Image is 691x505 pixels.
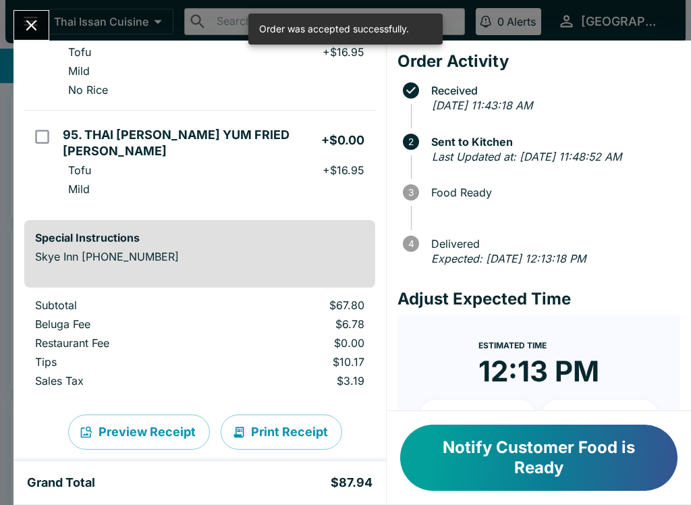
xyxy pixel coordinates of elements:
[35,250,364,263] p: Skye Inn [PHONE_NUMBER]
[400,425,678,491] button: Notify Customer Food is Ready
[424,136,680,148] span: Sent to Kitchen
[323,45,364,59] p: + $16.95
[259,18,409,41] div: Order was accepted successfully.
[35,355,213,369] p: Tips
[331,475,372,491] h5: $87.94
[478,340,547,350] span: Estimated Time
[424,186,680,198] span: Food Ready
[397,289,680,309] h4: Adjust Expected Time
[431,252,586,265] em: Expected: [DATE] 12:13:18 PM
[408,136,414,147] text: 2
[68,64,90,78] p: Mild
[323,163,364,177] p: + $16.95
[541,400,659,433] button: + 20
[35,336,213,350] p: Restaurant Fee
[63,127,321,159] h5: 95. THAI [PERSON_NAME] YUM FRIED [PERSON_NAME]
[35,231,364,244] h6: Special Instructions
[27,475,95,491] h5: Grand Total
[68,45,91,59] p: Tofu
[68,83,108,97] p: No Rice
[235,317,364,331] p: $6.78
[235,374,364,388] p: $3.19
[68,415,210,450] button: Preview Receipt
[432,99,532,112] em: [DATE] 11:43:18 AM
[397,51,680,72] h4: Order Activity
[235,336,364,350] p: $0.00
[68,182,90,196] p: Mild
[221,415,342,450] button: Print Receipt
[478,354,599,389] time: 12:13 PM
[419,400,536,433] button: + 10
[235,298,364,312] p: $67.80
[35,298,213,312] p: Subtotal
[408,238,414,249] text: 4
[35,374,213,388] p: Sales Tax
[408,187,414,198] text: 3
[24,298,375,393] table: orders table
[35,317,213,331] p: Beluga Fee
[424,84,680,97] span: Received
[321,132,364,149] h5: + $0.00
[432,150,621,163] em: Last Updated at: [DATE] 11:48:52 AM
[68,163,91,177] p: Tofu
[235,355,364,369] p: $10.17
[14,11,49,40] button: Close
[424,238,680,250] span: Delivered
